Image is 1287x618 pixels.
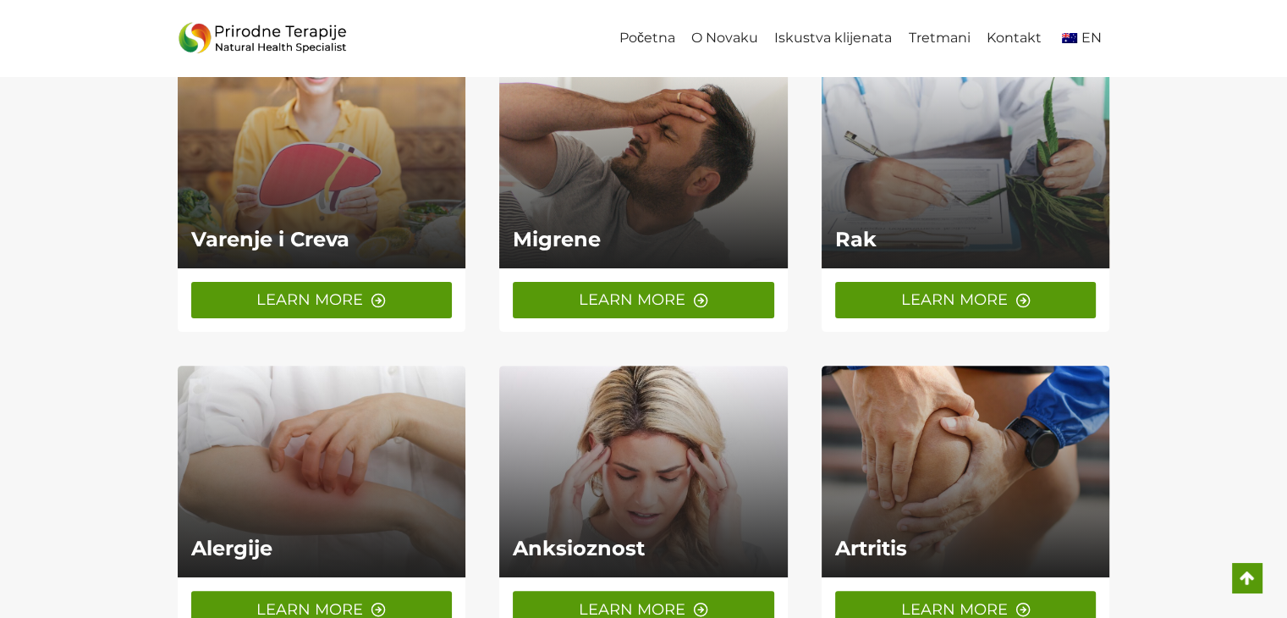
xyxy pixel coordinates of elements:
a: Tretmani [900,19,978,58]
img: English [1062,33,1077,43]
nav: Primary Navigation [611,19,1109,58]
img: Prirodne Terapije [178,18,347,59]
a: LEARN MORE [513,282,774,318]
a: Kontakt [978,19,1049,58]
a: Početna [611,19,683,58]
span: LEARN MORE [579,288,685,312]
a: LEARN MORE [191,282,453,318]
a: Scroll to top [1232,563,1262,593]
a: en_AUEN [1049,19,1109,58]
a: Iskustva klijenata [767,19,900,58]
span: LEARN MORE [901,288,1008,312]
a: O Novaku [684,19,767,58]
a: LEARN MORE [835,282,1097,318]
span: LEARN MORE [256,288,363,312]
span: EN [1081,30,1102,46]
